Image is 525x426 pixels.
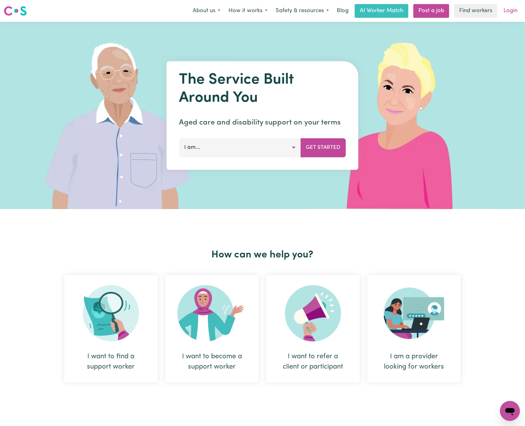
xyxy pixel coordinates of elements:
a: Find workers [454,4,497,18]
button: I am... [179,138,301,157]
img: Search [83,285,139,341]
div: I want to become a support worker [180,351,244,372]
p: Aged care and disability support on your terms [179,117,346,128]
div: I am a provider looking for workers [382,351,446,372]
img: Become Worker [177,285,247,341]
div: I want to refer a client or participant [281,351,345,372]
div: I want to find a support worker [64,275,158,383]
a: Post a job [413,4,449,18]
img: Provider [384,285,444,341]
button: Safety & resources [272,4,333,17]
h1: The Service Built Around You [179,71,346,107]
a: AI Worker Match [355,4,408,18]
div: I want to become a support worker [165,275,259,383]
img: Careseekers logo [4,5,27,17]
a: Login [500,4,521,18]
div: I want to find a support worker [79,351,143,372]
iframe: Button to launch messaging window [500,401,520,421]
div: I am a provider looking for workers [367,275,461,383]
button: How it works [224,4,272,17]
button: About us [189,4,224,17]
button: Get Started [301,138,346,157]
h2: How can we help you? [60,249,465,261]
a: Careseekers logo [4,4,27,18]
img: Refer [285,285,341,341]
a: Blog [333,4,352,18]
div: I want to refer a client or participant [266,275,360,383]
